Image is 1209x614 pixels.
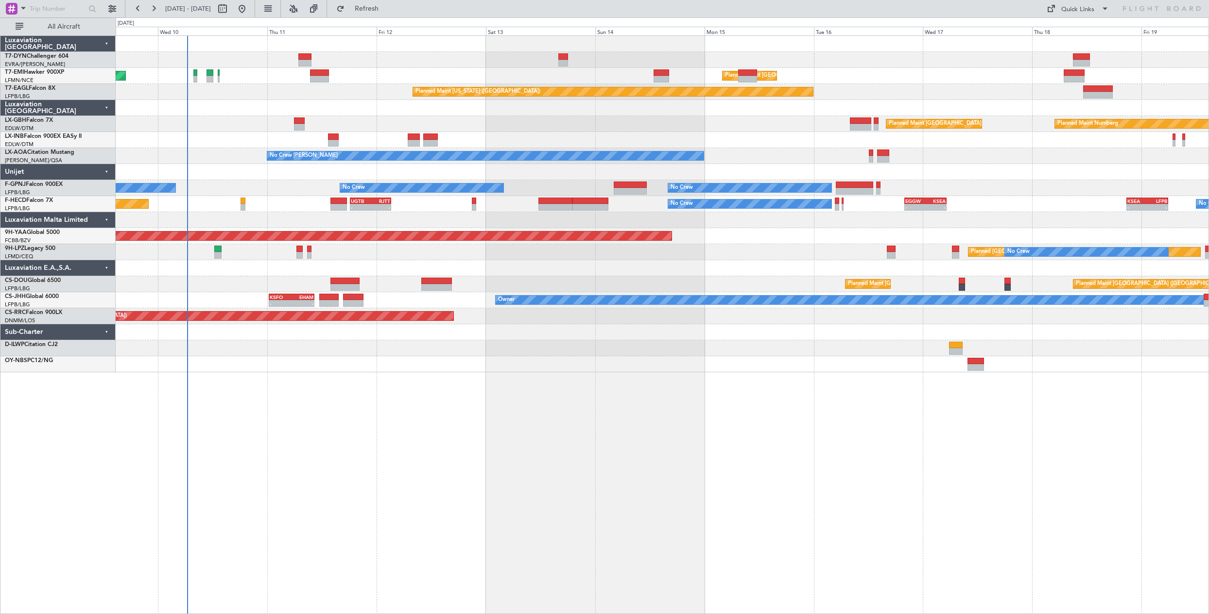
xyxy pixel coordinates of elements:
div: Planned Maint [GEOGRAPHIC_DATA] ([GEOGRAPHIC_DATA]) [889,116,1042,131]
a: LFMD/CEQ [5,253,33,260]
span: F-HECD [5,198,26,203]
div: KSEA [1127,198,1147,204]
div: No Crew [343,181,365,195]
span: LX-INB [5,133,24,139]
span: Refresh [346,5,387,12]
div: Planned Maint [GEOGRAPHIC_DATA] ([GEOGRAPHIC_DATA]) [848,277,1001,291]
div: Thu 18 [1032,27,1141,35]
span: D-ILWP [5,342,24,348]
a: 9H-YAAGlobal 5000 [5,230,60,235]
div: No Crew [1007,245,1030,259]
a: [PERSON_NAME]/QSA [5,157,62,164]
div: Wed 17 [923,27,1032,35]
div: No Crew [PERSON_NAME] [270,149,338,163]
button: Refresh [332,1,390,17]
a: LX-INBFalcon 900EX EASy II [5,133,82,139]
a: CS-RRCFalcon 900LX [5,310,62,315]
a: FCBB/BZV [5,237,31,244]
span: CS-RRC [5,310,26,315]
a: F-HECDFalcon 7X [5,198,53,203]
div: - [905,204,926,210]
div: Planned Maint [GEOGRAPHIC_DATA] [725,68,818,83]
a: LX-GBHFalcon 7X [5,117,53,123]
span: All Aircraft [25,23,103,30]
a: DNMM/LOS [5,317,35,324]
div: Tue 16 [814,27,923,35]
div: Planned [GEOGRAPHIC_DATA] ([GEOGRAPHIC_DATA]) [971,245,1108,259]
div: KSEA [926,198,946,204]
div: Fri 12 [377,27,486,35]
div: - [1147,204,1167,210]
div: EHAM [292,294,313,300]
a: LFPB/LBG [5,189,30,196]
div: UGTB [351,198,371,204]
div: Quick Links [1061,5,1094,15]
span: LX-AOA [5,149,27,155]
span: F-GPNJ [5,182,26,187]
span: OY-NBS [5,358,27,364]
div: RJTT [371,198,391,204]
span: LX-GBH [5,117,26,123]
div: Owner [498,293,515,307]
span: T7-EMI [5,69,24,75]
a: F-GPNJFalcon 900EX [5,182,63,187]
div: Sat 13 [486,27,595,35]
a: T7-DYNChallenger 604 [5,53,69,59]
div: No Crew [671,197,693,211]
span: CS-DOU [5,278,28,283]
a: LFPB/LBG [5,285,30,292]
div: Planned Maint [US_STATE] ([GEOGRAPHIC_DATA]) [415,84,540,99]
a: LFPB/LBG [5,205,30,212]
a: EVRA/[PERSON_NAME] [5,61,65,68]
div: Sun 14 [595,27,705,35]
div: EGGW [905,198,926,204]
a: CS-DOUGlobal 6500 [5,278,61,283]
input: Trip Number [30,1,86,16]
div: - [351,204,371,210]
div: - [270,300,292,306]
span: 9H-LPZ [5,246,24,251]
a: D-ILWPCitation CJ2 [5,342,58,348]
a: OY-NBSPC12/NG [5,358,53,364]
a: 9H-LPZLegacy 500 [5,246,55,251]
div: - [371,204,391,210]
div: - [292,300,313,306]
button: All Aircraft [11,19,105,34]
a: EDLW/DTM [5,141,34,148]
div: Wed 10 [158,27,267,35]
div: KSFO [270,294,292,300]
span: 9H-YAA [5,230,27,235]
span: CS-JHH [5,294,26,299]
a: CS-JHHGlobal 6000 [5,294,59,299]
a: LFMN/NCE [5,77,34,84]
span: [DATE] - [DATE] [165,4,211,13]
div: Planned Maint Nurnberg [1057,116,1118,131]
div: - [926,204,946,210]
a: EDLW/DTM [5,125,34,132]
a: LX-AOACitation Mustang [5,149,74,155]
button: Quick Links [1042,1,1114,17]
span: T7-DYN [5,53,27,59]
div: Mon 15 [705,27,814,35]
div: Thu 11 [267,27,377,35]
a: T7-EMIHawker 900XP [5,69,64,75]
div: [DATE] [118,19,134,28]
a: LFPB/LBG [5,301,30,308]
span: T7-EAGL [5,85,29,91]
div: LFPB [1147,198,1167,204]
a: T7-EAGLFalcon 8X [5,85,55,91]
a: LFPB/LBG [5,93,30,100]
div: - [1127,204,1147,210]
div: No Crew [671,181,693,195]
